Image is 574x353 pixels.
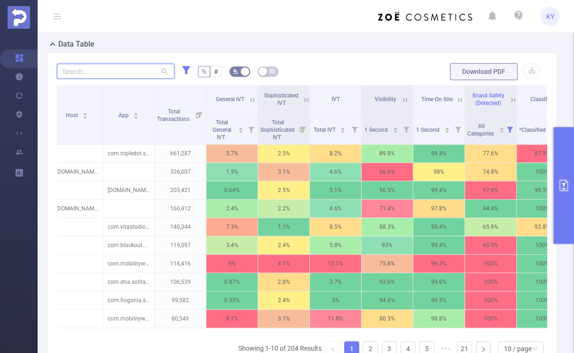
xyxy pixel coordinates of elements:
p: 1.1% [258,218,309,236]
p: 99.5% [517,181,568,199]
i: Filter menu [451,114,464,144]
p: 74.8% [465,163,516,181]
p: 5.8% [310,236,361,254]
p: [DOMAIN_NAME] [51,163,102,181]
p: 3.1% [310,181,361,199]
i: Filter menu [503,114,516,144]
p: 100% [517,255,568,273]
p: 2.2% [258,200,309,217]
div: Sort [499,126,504,131]
p: 119,097 [155,236,206,254]
span: Sophisticated IVT [264,92,299,106]
span: Total IVT [314,127,337,133]
i: icon: caret-down [83,115,88,118]
i: icon: caret-down [238,129,244,132]
i: icon: caret-down [393,129,398,132]
span: 1 Second [416,127,441,133]
p: 3.1% [258,163,309,181]
div: Sort [340,126,346,131]
p: 11.8% [310,310,361,328]
span: Visibility [375,96,396,103]
p: 2.4% [258,291,309,309]
span: KY [546,7,554,26]
i: icon: bg-colors [233,68,238,74]
p: 71.4% [362,200,413,217]
i: Filter menu [296,114,309,144]
span: # [214,68,218,75]
p: 116,416 [155,255,206,273]
p: com.fiogonia.spades [103,291,154,309]
p: 8.5% [310,218,361,236]
p: 99.4% [413,181,464,199]
p: 65.9% [465,218,516,236]
button: Download PDF [450,63,518,80]
span: Total Transactions [157,108,191,122]
p: 0.87% [206,273,258,291]
p: 95.9% [465,236,516,254]
p: 140,344 [155,218,206,236]
p: [DOMAIN_NAME] [51,200,102,217]
p: 160,412 [155,200,206,217]
span: Brand Safety (Detected) [472,92,504,106]
p: 7.3% [206,218,258,236]
span: All Categories [467,123,495,137]
p: 97.8% [413,200,464,217]
i: Filter menu [400,114,413,144]
i: icon: table [269,68,275,74]
div: Sort [82,111,88,117]
p: 96.5% [362,181,413,199]
i: icon: caret-down [134,115,139,118]
p: 661,287 [155,144,206,162]
p: com.tripledot.solitaire [103,144,154,162]
i: icon: caret-up [393,126,398,128]
p: 9% [206,255,258,273]
p: 0.55% [206,291,258,309]
i: icon: right [480,346,486,352]
span: *Classified [519,127,547,133]
i: Filter menu [193,85,206,144]
p: com.dna.solitaireapp [103,273,154,291]
i: Filter menu [348,114,361,144]
p: 87.9% [517,144,568,162]
div: Sort [444,126,450,131]
i: Filter menu [244,114,258,144]
i: icon: caret-up [444,126,449,128]
p: 2.5% [258,144,309,162]
p: 100% [517,291,568,309]
i: icon: caret-up [134,111,139,114]
img: Protected Media [8,6,30,29]
p: 89.8% [362,144,413,162]
p: 8.2% [310,144,361,162]
p: 8.7% [206,310,258,328]
p: 99.4% [413,144,464,162]
p: 93.6% [362,273,413,291]
p: 66.6% [362,163,413,181]
p: com.mobilityware.solitaire [103,255,154,273]
p: 13.1% [310,255,361,273]
i: icon: caret-up [83,111,88,114]
p: 100% [517,200,568,217]
i: icon: caret-up [238,126,244,128]
p: com.blackout.spades [103,236,154,254]
span: 1 Second [364,127,389,133]
p: 75.8% [362,255,413,273]
p: 106,539 [155,273,206,291]
p: 2.4% [258,236,309,254]
p: 1.5% [206,163,258,181]
span: Classified [530,96,555,103]
i: icon: caret-down [340,129,346,132]
p: com.mobilityware.spider [103,310,154,328]
p: 99.5% [413,291,464,309]
p: 3.4% [206,236,258,254]
i: icon: caret-up [340,126,346,128]
span: Host [66,112,79,119]
p: com.vitastudio.solitaire [103,218,154,236]
p: 93% [362,236,413,254]
p: 100% [517,310,568,328]
p: 100% [465,255,516,273]
span: % [202,68,206,75]
p: 94.6% [362,291,413,309]
p: 100% [517,163,568,181]
i: icon: caret-up [499,126,504,128]
p: 2.4% [206,200,258,217]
